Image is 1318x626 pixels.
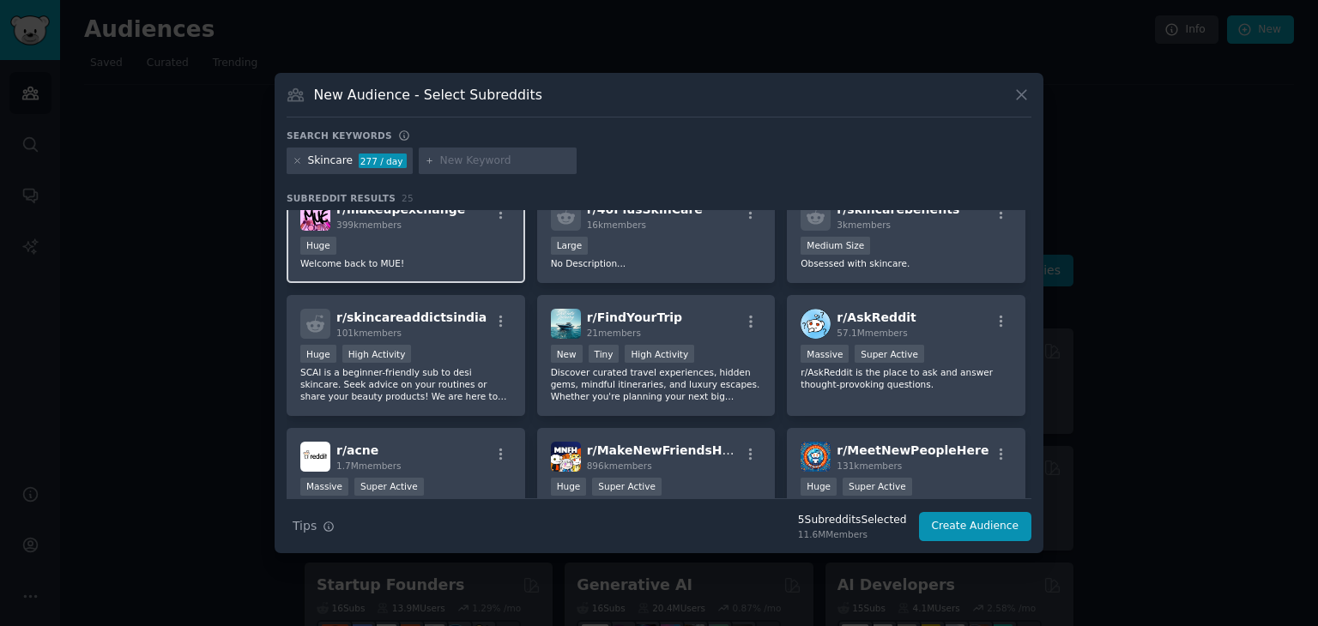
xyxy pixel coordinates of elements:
span: r/ MeetNewPeopleHere [837,443,988,457]
span: 57.1M members [837,328,907,338]
div: Massive [801,345,849,363]
span: r/ skincareaddictsindia [336,310,487,324]
span: 896k members [587,460,652,471]
input: New Keyword [440,153,571,169]
span: 16k members [587,220,646,230]
div: Skincare [308,153,354,169]
span: 3k members [837,220,891,230]
div: Super Active [354,478,424,496]
span: r/ FindYourTrip [587,310,682,324]
div: Super Active [855,345,924,363]
div: New [551,345,583,363]
div: Huge [551,478,587,496]
div: Huge [300,345,336,363]
div: Huge [300,237,336,255]
span: r/ MakeNewFriendsHere [587,443,745,457]
span: r/ AskReddit [837,310,916,324]
span: Tips [293,517,317,535]
img: acne [300,442,330,472]
p: Discover curated travel experiences, hidden gems, mindful itineraries, and luxury escapes. Whethe... [551,366,762,402]
div: High Activity [342,345,412,363]
h3: Search keywords [287,129,392,141]
div: Super Active [592,478,662,496]
div: Medium Size [801,237,870,255]
span: Subreddit Results [287,192,396,204]
img: makeupexchange [300,201,330,231]
div: 5 Subreddit s Selected [798,513,907,528]
span: 131k members [837,460,902,471]
button: Create Audience [919,512,1032,541]
img: FindYourTrip [551,309,581,339]
span: 1.7M members [336,460,402,471]
span: 399k members [336,220,402,230]
button: Tips [287,511,341,541]
div: Massive [300,478,348,496]
span: 25 [402,193,414,203]
div: 277 / day [359,153,407,169]
p: SCAI is a beginner-friendly sub to desi skincare. Seek advice on your routines or share your beau... [300,366,511,402]
img: MakeNewFriendsHere [551,442,581,472]
div: Tiny [589,345,620,363]
p: Obsessed with skincare. [801,257,1012,269]
h3: New Audience - Select Subreddits [314,86,542,104]
p: Welcome back to MUE! [300,257,511,269]
p: r/AskReddit is the place to ask and answer thought-provoking questions. [801,366,1012,390]
div: High Activity [625,345,694,363]
span: 101k members [336,328,402,338]
span: r/ acne [336,443,378,457]
div: Super Active [843,478,912,496]
div: Huge [801,478,837,496]
p: No Description... [551,257,762,269]
div: Large [551,237,589,255]
img: AskReddit [801,309,831,339]
img: MeetNewPeopleHere [801,442,831,472]
span: 21 members [587,328,641,338]
div: 11.6M Members [798,528,907,540]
